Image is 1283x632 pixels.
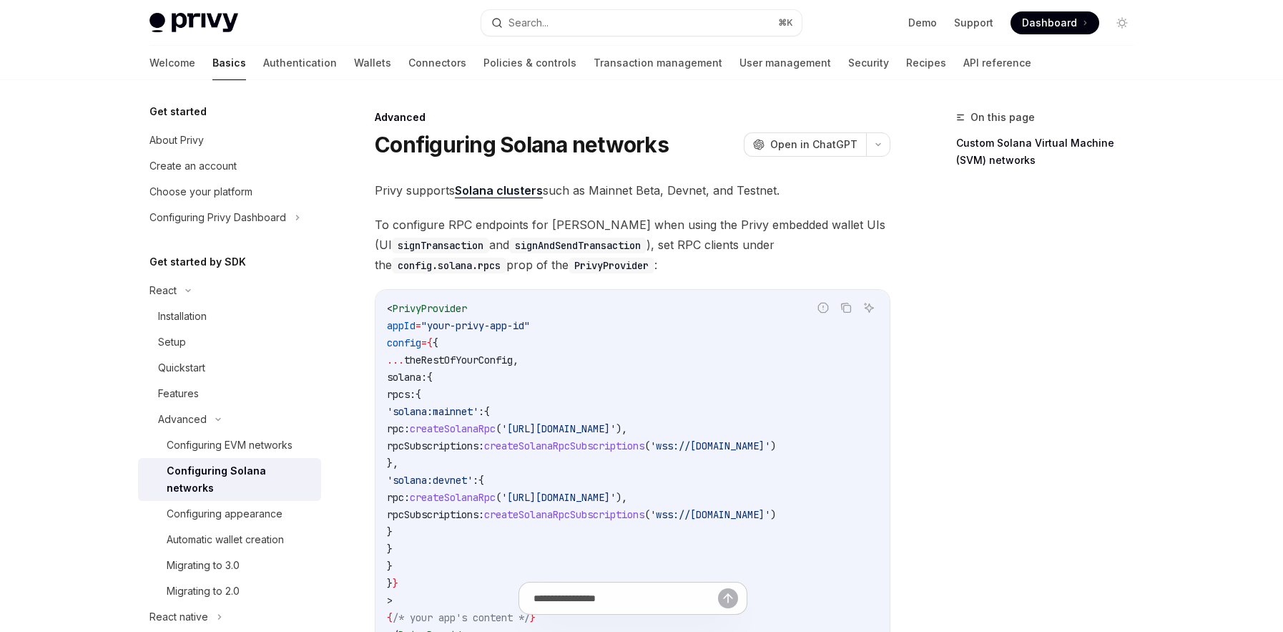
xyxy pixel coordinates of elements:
span: ( [644,439,650,452]
span: 'solana:devnet' [387,474,473,487]
div: Migrating to 2.0 [167,583,240,600]
button: Toggle dark mode [1111,11,1134,34]
img: light logo [149,13,238,33]
span: rpc: [387,491,410,504]
div: Installation [158,308,207,325]
div: Search... [508,14,549,31]
div: Configuring EVM networks [167,437,293,454]
span: createSolanaRpc [410,422,496,435]
button: Copy the contents from the code block [837,298,855,317]
span: { [427,336,433,349]
span: config [387,336,421,349]
a: User management [739,46,831,80]
span: '[URL][DOMAIN_NAME]' [501,422,616,435]
div: Features [158,385,199,402]
a: Welcome [149,46,195,80]
a: Automatic wallet creation [138,527,321,553]
code: PrivyProvider [569,258,654,273]
div: Advanced [375,110,890,125]
h5: Get started [149,103,207,120]
a: Quickstart [138,355,321,381]
span: : [473,474,478,487]
a: Installation [138,303,321,329]
span: ( [496,491,501,504]
span: }, [387,457,398,470]
a: Configuring EVM networks [138,432,321,458]
span: To configure RPC endpoints for [PERSON_NAME] when using the Privy embedded wallet UIs (UI and ), ... [375,215,890,275]
span: ) [770,439,776,452]
div: Setup [158,334,186,351]
h5: Get started by SDK [149,253,246,271]
div: Create an account [149,157,237,175]
div: Migrating to 3.0 [167,557,240,574]
code: config.solana.rpcs [392,258,506,273]
span: ... [387,354,404,366]
a: About Privy [138,127,321,153]
a: Authentication [263,46,337,80]
span: { [478,474,484,487]
button: Ask AI [860,298,878,317]
a: Wallets [354,46,391,80]
a: Migrating to 2.0 [138,578,321,604]
span: rpcs: [387,388,416,401]
span: PrivyProvider [393,302,467,315]
a: Support [954,16,993,30]
span: 'wss://[DOMAIN_NAME]' [650,508,770,521]
span: } [387,543,393,555]
span: = [421,336,427,349]
span: } [387,525,393,538]
div: React native [149,608,208,626]
div: React [149,282,177,299]
button: Open in ChatGPT [744,132,866,157]
div: Choose your platform [149,183,252,200]
a: Configuring Solana networks [138,458,321,501]
a: Dashboard [1011,11,1099,34]
div: Configuring Privy Dashboard [149,209,286,226]
button: Report incorrect code [814,298,832,317]
div: Automatic wallet creation [167,531,284,548]
span: } [387,560,393,573]
a: Basics [212,46,246,80]
span: : [478,405,484,418]
div: Configuring appearance [167,505,282,522]
span: Open in ChatGPT [770,137,857,152]
span: solana: [387,371,427,384]
span: } [393,577,398,590]
a: Create an account [138,153,321,179]
span: ), [616,491,627,504]
span: rpcSubscriptions: [387,439,484,452]
a: Demo [908,16,937,30]
span: theRestOfYourConfig [404,354,513,366]
span: On this page [970,109,1035,126]
code: signTransaction [392,238,489,253]
a: Policies & controls [483,46,576,80]
span: '[URL][DOMAIN_NAME]' [501,491,616,504]
a: Custom Solana Virtual Machine (SVM) networks [956,132,1145,172]
span: ), [616,422,627,435]
a: Features [138,381,321,407]
span: } [387,577,393,590]
a: Connectors [408,46,466,80]
div: About Privy [149,132,204,149]
a: Recipes [906,46,946,80]
button: Search...⌘K [481,10,802,36]
code: signAndSendTransaction [509,238,647,253]
span: appId [387,319,416,332]
a: Solana clusters [455,183,543,198]
a: Security [848,46,889,80]
a: Choose your platform [138,179,321,205]
a: Setup [138,329,321,355]
button: Send message [718,588,738,608]
div: Quickstart [158,359,205,376]
div: Advanced [158,411,207,428]
span: 'solana:mainnet' [387,405,478,418]
a: API reference [963,46,1031,80]
span: ⌘ K [778,17,793,29]
span: ) [770,508,776,521]
span: { [427,371,433,384]
span: rpcSubscriptions: [387,508,484,521]
span: , [513,354,518,366]
span: createSolanaRpcSubscriptions [484,439,644,452]
span: Privy supports such as Mainnet Beta, Devnet, and Testnet. [375,180,890,200]
span: { [416,388,421,401]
